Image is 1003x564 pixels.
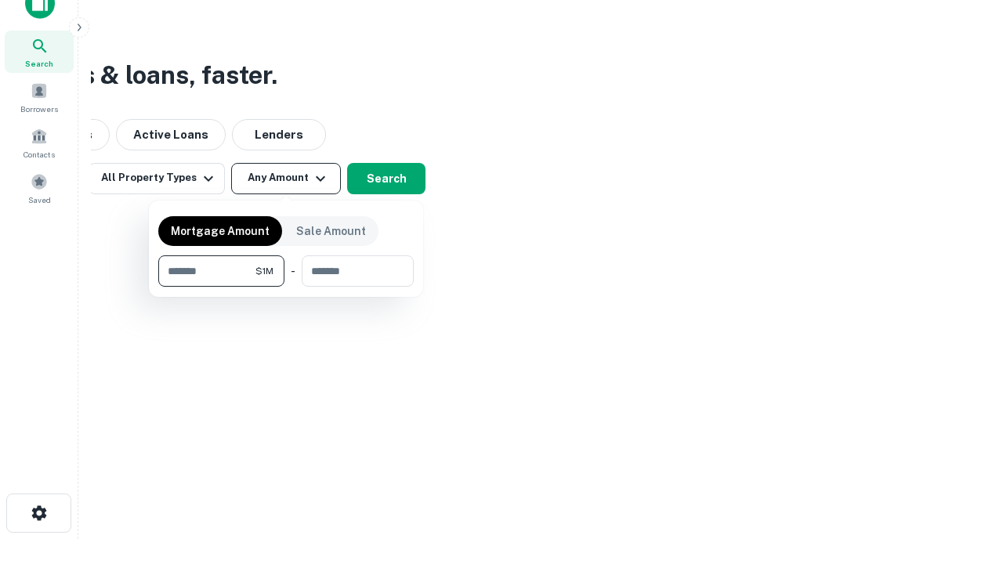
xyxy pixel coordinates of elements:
[291,255,295,287] div: -
[296,222,366,240] p: Sale Amount
[255,264,273,278] span: $1M
[171,222,270,240] p: Mortgage Amount
[925,439,1003,514] iframe: Chat Widget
